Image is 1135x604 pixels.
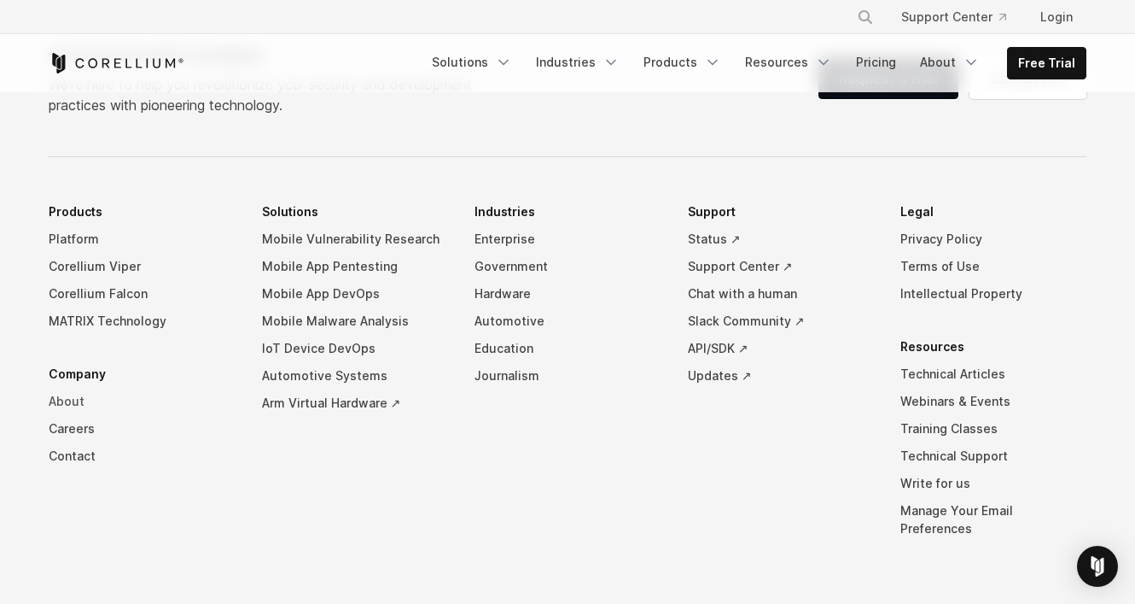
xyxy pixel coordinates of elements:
a: About [910,47,990,78]
a: Platform [49,226,235,253]
a: Free Trial [1008,48,1086,79]
a: Terms of Use [900,253,1086,280]
a: Mobile App DevOps [262,280,448,308]
a: API/SDK ↗ [688,335,874,362]
a: Mobile Malware Analysis [262,308,448,335]
a: Industries [526,47,630,78]
a: Products [633,47,731,78]
a: Mobile App Pentesting [262,253,448,280]
a: Resources [735,47,842,78]
div: Navigation Menu [836,2,1086,32]
a: Arm Virtual Hardware ↗ [262,390,448,417]
a: IoT Device DevOps [262,335,448,362]
a: Intellectual Property [900,280,1086,308]
p: We’re here to help you revolutionize your security and development practices with pioneering tech... [49,74,486,115]
a: Pricing [846,47,906,78]
a: Privacy Policy [900,226,1086,253]
a: Corellium Viper [49,253,235,280]
div: Navigation Menu [49,198,1086,568]
button: Search [850,2,881,32]
a: Technical Articles [900,361,1086,388]
a: Support Center ↗ [688,253,874,280]
a: MATRIX Technology [49,308,235,335]
div: Navigation Menu [422,47,1086,79]
a: Support Center [888,2,1020,32]
a: Manage Your Email Preferences [900,497,1086,542]
a: Slack Community ↗ [688,308,874,335]
a: Government [474,253,661,280]
a: Chat with a human [688,280,874,308]
a: Updates ↗ [688,362,874,390]
a: Journalism [474,362,661,390]
a: Technical Support [900,443,1086,470]
a: Mobile Vulnerability Research [262,226,448,253]
a: Automotive [474,308,661,335]
a: About [49,388,235,415]
a: Write for us [900,470,1086,497]
a: Hardware [474,280,661,308]
a: Webinars & Events [900,388,1086,415]
a: Login [1027,2,1086,32]
a: Solutions [422,47,522,78]
a: Training Classes [900,415,1086,443]
a: Education [474,335,661,362]
a: Careers [49,415,235,443]
a: Contact [49,443,235,470]
div: Open Intercom Messenger [1077,546,1118,587]
a: Automotive Systems [262,362,448,390]
a: Corellium Falcon [49,280,235,308]
a: Status ↗ [688,226,874,253]
a: Corellium Home [49,53,184,73]
a: Enterprise [474,226,661,253]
